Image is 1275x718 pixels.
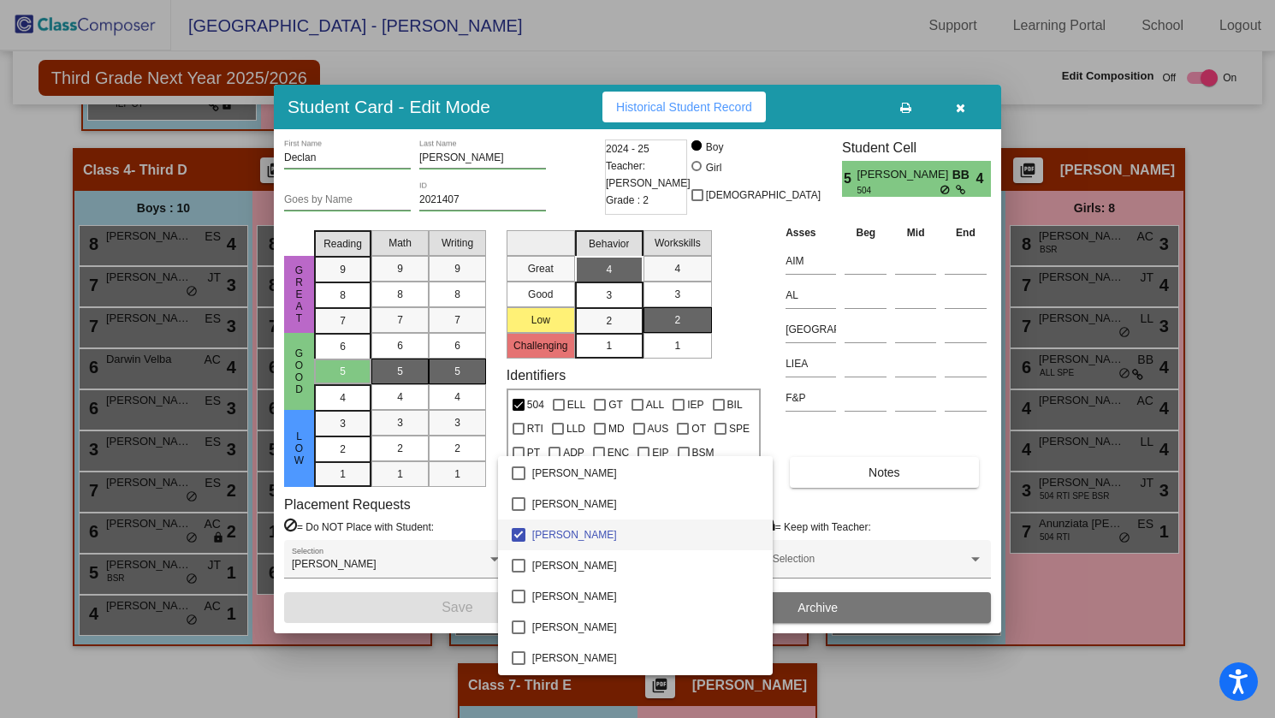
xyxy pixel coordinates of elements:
[532,612,759,643] span: [PERSON_NAME]
[532,519,759,550] span: [PERSON_NAME]
[532,489,759,519] span: [PERSON_NAME]
[532,581,759,612] span: [PERSON_NAME]
[532,550,759,581] span: [PERSON_NAME]
[532,673,759,704] span: [PERSON_NAME]
[532,643,759,673] span: [PERSON_NAME]
[532,458,759,489] span: [PERSON_NAME]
